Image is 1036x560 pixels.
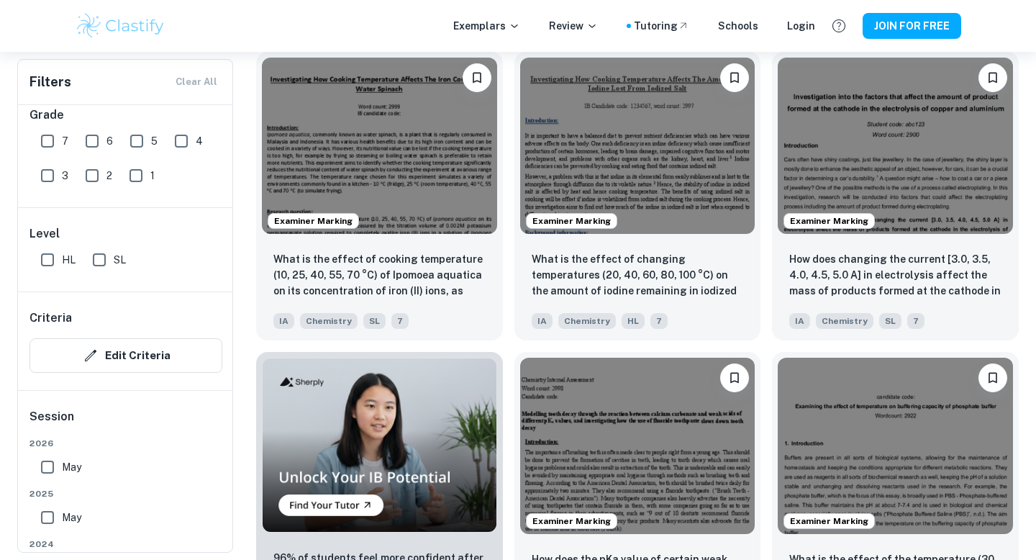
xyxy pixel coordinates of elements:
p: Review [549,18,598,34]
button: JOIN FOR FREE [863,13,961,39]
a: Examiner MarkingPlease log in to bookmark exemplarsWhat is the effect of cooking temperature (10,... [256,52,503,340]
span: 7 [907,313,924,329]
h6: Filters [29,72,71,92]
span: 6 [106,133,113,149]
span: 2025 [29,487,222,500]
span: SL [879,313,901,329]
a: Examiner MarkingPlease log in to bookmark exemplarsWhat is the effect of changing temperatures (2... [514,52,761,340]
span: May [62,510,81,525]
span: 7 [650,313,668,329]
button: Please log in to bookmark exemplars [978,63,1007,92]
span: Chemistry [300,313,358,329]
span: Examiner Marking [268,214,358,227]
p: What is the effect of changing temperatures (20, 40, 60, 80, 100 °C) on the amount of iodine rema... [532,251,744,300]
button: Please log in to bookmark exemplars [720,363,749,392]
span: HL [62,252,76,268]
a: Login [787,18,815,34]
a: Tutoring [634,18,689,34]
span: HL [622,313,645,329]
img: Chemistry IA example thumbnail: What is the effect of cooking temperatur [262,58,497,234]
p: How does changing the current [3.0, 3.5, 4.0, 4.5, 5.0 A] in electrolysis affect the mass of prod... [789,251,1001,300]
img: Chemistry IA example thumbnail: How does the pKa value of certain weak a [520,358,755,534]
img: Clastify logo [75,12,166,40]
img: Chemistry IA example thumbnail: What is the effect of the temperature (3 [778,358,1013,534]
span: Examiner Marking [784,515,874,528]
h6: Grade [29,107,222,124]
img: Thumbnail [262,358,497,533]
span: Examiner Marking [527,515,617,528]
a: Schools [718,18,758,34]
img: Chemistry IA example thumbnail: What is the effect of changing temperatu [520,58,755,234]
button: Please log in to bookmark exemplars [978,363,1007,392]
span: 3 [62,168,68,184]
h6: Level [29,225,222,243]
p: Exemplars [453,18,520,34]
button: Please log in to bookmark exemplars [720,63,749,92]
h6: Session [29,408,222,437]
button: Please log in to bookmark exemplars [463,63,491,92]
span: 2024 [29,538,222,551]
h6: Criteria [29,310,72,327]
span: 2026 [29,437,222,450]
button: Help and Feedback [827,14,851,38]
span: IA [789,313,810,329]
span: IA [532,313,553,329]
span: 7 [391,313,409,329]
span: Chemistry [558,313,616,329]
span: May [62,459,81,475]
p: What is the effect of cooking temperature (10, 25, 40, 55, 70 °C) of Ipomoea aquatica on its conc... [273,251,486,300]
span: 2 [106,168,112,184]
span: Examiner Marking [784,214,874,227]
span: IA [273,313,294,329]
span: Chemistry [816,313,873,329]
img: Chemistry IA example thumbnail: How does changing the current [3.0, 3.5, [778,58,1013,234]
span: 1 [150,168,155,184]
button: Edit Criteria [29,338,222,373]
span: 4 [196,133,203,149]
span: SL [363,313,386,329]
span: Examiner Marking [527,214,617,227]
span: SL [114,252,126,268]
span: 5 [151,133,158,149]
a: Examiner MarkingPlease log in to bookmark exemplarsHow does changing the current [3.0, 3.5, 4.0, ... [772,52,1019,340]
span: 7 [62,133,68,149]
